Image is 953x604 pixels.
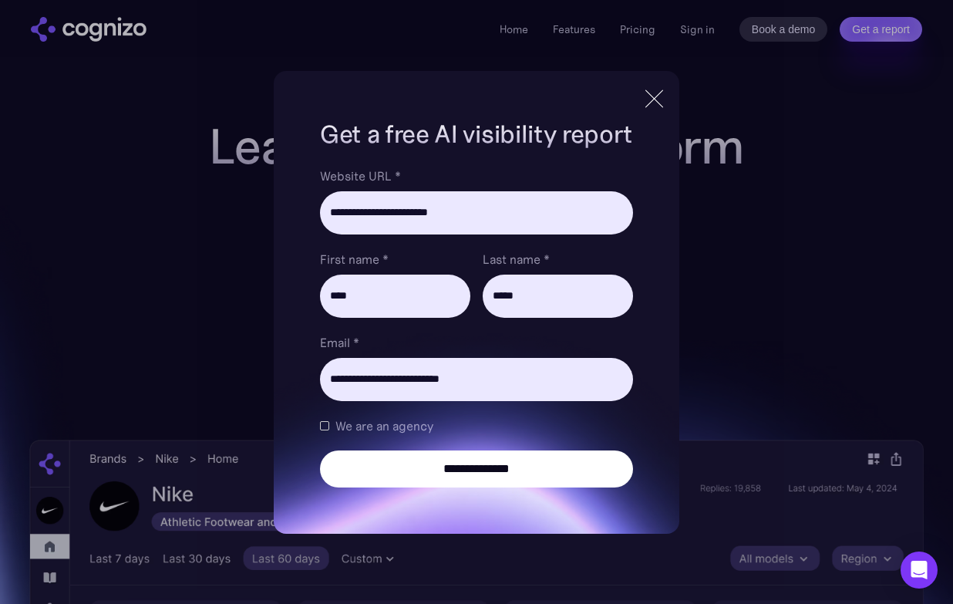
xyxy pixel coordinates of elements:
label: Email * [320,333,633,352]
span: We are an agency [335,417,433,435]
label: Website URL * [320,167,633,185]
label: Last name * [483,250,633,268]
label: First name * [320,250,470,268]
h1: Get a free AI visibility report [320,117,633,151]
div: Open Intercom Messenger [901,552,938,589]
form: Brand Report Form [320,167,633,488]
